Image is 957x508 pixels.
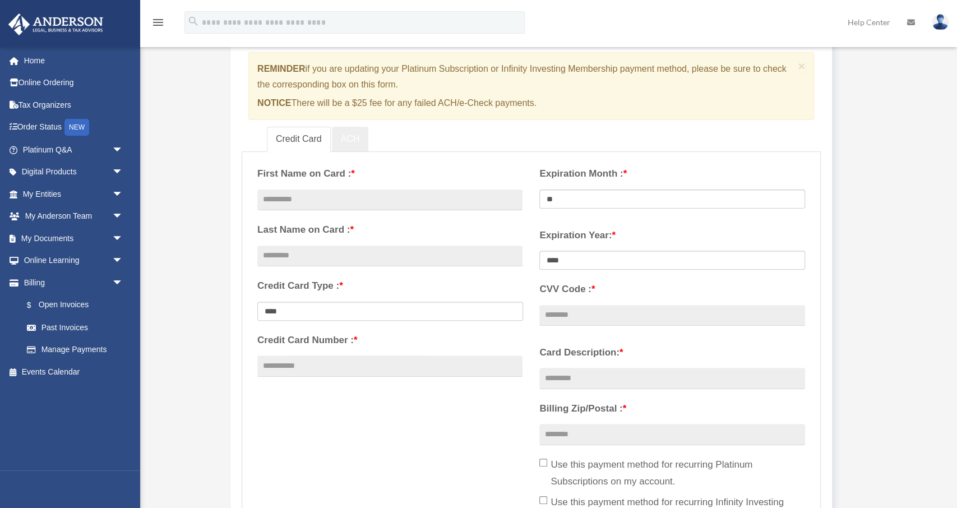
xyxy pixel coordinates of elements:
a: Home [8,49,140,72]
button: Close [798,60,806,72]
label: Expiration Month : [539,165,805,182]
label: First Name on Card : [257,165,523,182]
a: ACH [332,127,369,152]
a: Events Calendar [8,361,140,383]
a: Digital Productsarrow_drop_down [8,161,140,183]
span: arrow_drop_down [112,271,135,294]
a: My Documentsarrow_drop_down [8,227,140,250]
i: search [187,15,200,27]
strong: REMINDER [257,64,305,73]
input: Use this payment method for recurring Infinity Investing Subscriptions on my account. [539,496,547,504]
a: $Open Invoices [16,294,140,317]
a: Order StatusNEW [8,116,140,139]
input: Use this payment method for recurring Platinum Subscriptions on my account. [539,459,547,467]
span: arrow_drop_down [112,183,135,206]
label: Credit Card Type : [257,278,523,294]
span: × [798,59,806,72]
label: Card Description: [539,344,805,361]
span: arrow_drop_down [112,138,135,161]
label: Use this payment method for recurring Platinum Subscriptions on my account. [539,456,805,490]
span: arrow_drop_down [112,250,135,273]
span: arrow_drop_down [112,205,135,228]
img: Anderson Advisors Platinum Portal [5,13,107,35]
div: if you are updating your Platinum Subscription or Infinity Investing Membership payment method, p... [248,52,814,120]
a: Online Ordering [8,72,140,94]
a: My Anderson Teamarrow_drop_down [8,205,140,228]
a: Tax Organizers [8,94,140,116]
i: menu [151,16,165,29]
a: Billingarrow_drop_down [8,271,140,294]
a: Online Learningarrow_drop_down [8,250,140,272]
a: menu [151,20,165,29]
span: $ [33,298,39,312]
a: Manage Payments [16,339,135,361]
span: arrow_drop_down [112,227,135,250]
p: There will be a $25 fee for any failed ACH/e-Check payments. [257,95,794,111]
label: Credit Card Number : [257,332,523,349]
a: Past Invoices [16,316,140,339]
strong: NOTICE [257,98,291,108]
label: CVV Code : [539,281,805,298]
label: Billing Zip/Postal : [539,400,805,417]
a: Credit Card [267,127,331,152]
label: Last Name on Card : [257,221,523,238]
a: My Entitiesarrow_drop_down [8,183,140,205]
div: NEW [64,119,89,136]
label: Expiration Year: [539,227,805,244]
a: Platinum Q&Aarrow_drop_down [8,138,140,161]
img: User Pic [932,14,949,30]
span: arrow_drop_down [112,161,135,184]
